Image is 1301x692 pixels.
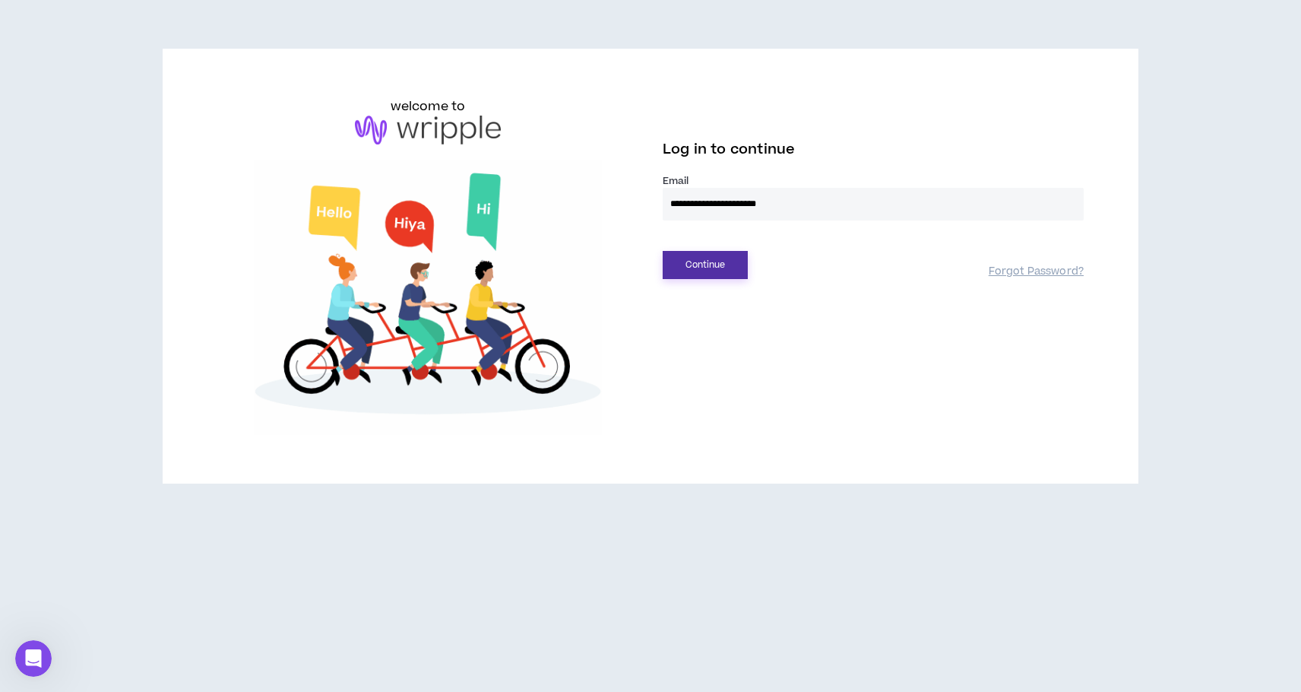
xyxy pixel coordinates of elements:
a: Forgot Password? [989,265,1084,279]
img: Welcome to Wripple [217,160,638,436]
label: Email [663,174,1084,188]
img: logo-brand.png [355,116,501,144]
h6: welcome to [391,97,466,116]
iframe: Intercom live chat [15,640,52,677]
button: Continue [663,251,748,279]
span: Log in to continue [663,140,795,159]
